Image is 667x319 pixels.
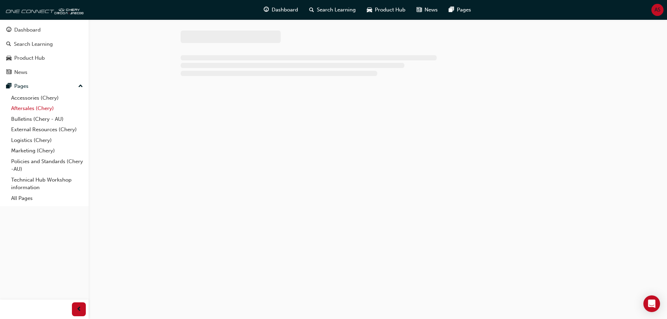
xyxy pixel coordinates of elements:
[14,68,27,76] div: News
[8,175,86,193] a: Technical Hub Workshop information
[14,40,53,48] div: Search Learning
[8,103,86,114] a: Aftersales (Chery)
[304,3,361,17] a: search-iconSearch Learning
[317,6,356,14] span: Search Learning
[258,3,304,17] a: guage-iconDashboard
[443,3,477,17] a: pages-iconPages
[3,80,86,93] button: Pages
[6,69,11,76] span: news-icon
[8,193,86,204] a: All Pages
[375,6,405,14] span: Product Hub
[411,3,443,17] a: news-iconNews
[361,3,411,17] a: car-iconProduct Hub
[449,6,454,14] span: pages-icon
[3,22,86,80] button: DashboardSearch LearningProduct HubNews
[264,6,269,14] span: guage-icon
[6,83,11,90] span: pages-icon
[457,6,471,14] span: Pages
[3,3,83,17] img: oneconnect
[6,41,11,48] span: search-icon
[3,24,86,36] a: Dashboard
[8,145,86,156] a: Marketing (Chery)
[3,66,86,79] a: News
[651,4,664,16] button: AS
[8,124,86,135] a: External Resources (Chery)
[6,55,11,61] span: car-icon
[78,82,83,91] span: up-icon
[8,114,86,125] a: Bulletins (Chery - AU)
[14,82,28,90] div: Pages
[309,6,314,14] span: search-icon
[425,6,438,14] span: News
[8,93,86,103] a: Accessories (Chery)
[643,295,660,312] div: Open Intercom Messenger
[654,6,660,14] span: AS
[14,26,41,34] div: Dashboard
[8,156,86,175] a: Policies and Standards (Chery -AU)
[76,305,82,314] span: prev-icon
[6,27,11,33] span: guage-icon
[367,6,372,14] span: car-icon
[272,6,298,14] span: Dashboard
[3,52,86,65] a: Product Hub
[3,38,86,51] a: Search Learning
[8,135,86,146] a: Logistics (Chery)
[417,6,422,14] span: news-icon
[14,54,45,62] div: Product Hub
